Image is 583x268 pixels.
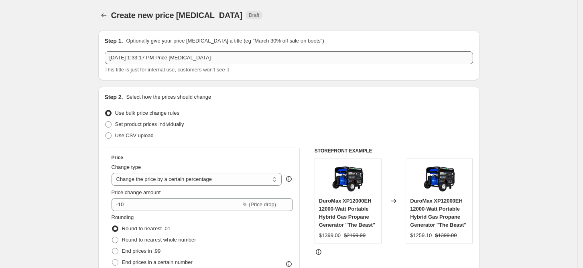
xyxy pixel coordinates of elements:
[243,201,276,207] span: % (Price drop)
[112,164,141,170] span: Change type
[122,248,161,254] span: End prices in .99
[410,198,466,228] span: DuroMax XP12000EH 12000-Watt Portable Hybrid Gas Propane Generator "The Beast"
[249,12,259,18] span: Draft
[126,37,324,45] p: Optionally give your price [MEDICAL_DATA] a title (eg "March 30% off sale on boots")
[112,198,241,211] input: -15
[122,237,196,243] span: Round to nearest whole number
[105,37,123,45] h2: Step 1.
[115,121,184,127] span: Set product prices individually
[315,148,473,154] h6: STOREFRONT EXAMPLE
[98,10,110,21] button: Price change jobs
[410,231,432,240] div: $1259.10
[112,189,161,195] span: Price change amount
[435,231,457,240] strike: $1399.00
[115,110,179,116] span: Use bulk price change rules
[332,162,364,195] img: XP12000EH_01_80x.png
[122,259,193,265] span: End prices in a certain number
[115,132,154,138] span: Use CSV upload
[112,214,134,220] span: Rounding
[344,231,366,240] strike: $2199.99
[319,198,375,228] span: DuroMax XP12000EH 12000-Watt Portable Hybrid Gas Propane Generator "The Beast"
[126,93,211,101] p: Select how the prices should change
[112,154,123,161] h3: Price
[105,51,473,64] input: 30% off holiday sale
[285,175,293,183] div: help
[111,11,243,20] span: Create new price [MEDICAL_DATA]
[105,67,229,73] span: This title is just for internal use, customers won't see it
[122,225,171,231] span: Round to nearest .01
[105,93,123,101] h2: Step 2.
[319,231,341,240] div: $1399.00
[423,162,455,195] img: XP12000EH_01_80x.png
